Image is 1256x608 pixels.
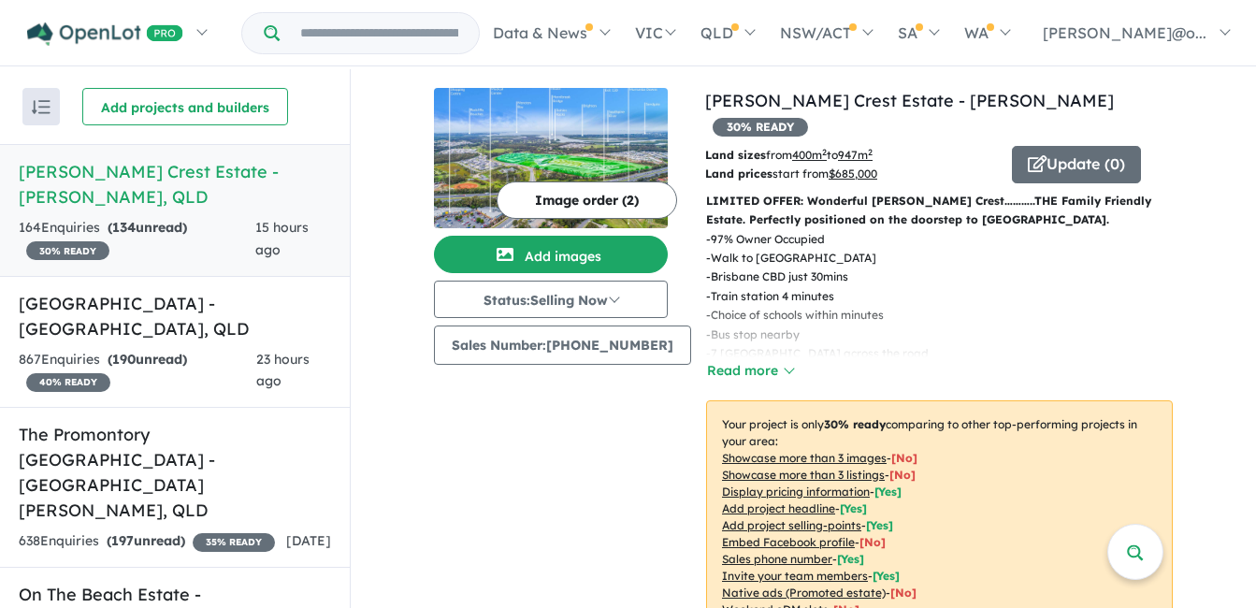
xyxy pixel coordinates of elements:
u: Embed Facebook profile [722,535,855,549]
p: - Train station 4 minutes [706,287,944,306]
u: Sales phone number [722,552,832,566]
strong: ( unread) [108,219,187,236]
u: Invite your team members [722,569,868,583]
span: 30 % READY [26,241,109,260]
span: [ No ] [889,468,916,482]
u: Add project headline [722,501,835,515]
u: Showcase more than 3 images [722,451,887,465]
button: Add projects and builders [82,88,288,125]
b: 30 % ready [824,417,886,431]
button: Status:Selling Now [434,281,668,318]
p: - Bus stop nearby [706,326,944,344]
img: Openlot PRO Logo White [27,22,183,46]
p: - Choice of schools within minutes [706,306,944,325]
b: Land prices [705,166,772,181]
button: Update (0) [1012,146,1141,183]
u: Native ads (Promoted estate) [722,586,886,600]
u: $ 685,000 [829,166,877,181]
img: sort.svg [32,100,51,114]
h5: The Promontory [GEOGRAPHIC_DATA] - [GEOGRAPHIC_DATA][PERSON_NAME] , QLD [19,422,331,523]
button: Image order (2) [497,181,677,219]
b: Land sizes [705,148,766,162]
strong: ( unread) [108,351,187,368]
p: - Brisbane CBD just 30mins [706,268,944,286]
sup: 2 [868,147,873,157]
span: [ No ] [859,535,886,549]
sup: 2 [822,147,827,157]
img: Griffin Crest Estate - Griffin [434,88,668,228]
p: - 7 [GEOGRAPHIC_DATA] across the road [706,344,944,363]
span: 190 [112,351,136,368]
div: 164 Enquir ies [19,217,255,262]
u: Showcase more than 3 listings [722,468,885,482]
span: 30 % READY [713,118,808,137]
span: to [827,148,873,162]
span: 15 hours ago [255,219,309,258]
span: [ Yes ] [840,501,867,515]
span: [No] [890,586,917,600]
div: 867 Enquir ies [19,349,256,394]
span: [ Yes ] [873,569,900,583]
p: from [705,146,998,165]
a: [PERSON_NAME] Crest Estate - [PERSON_NAME] [705,90,1114,111]
p: LIMITED OFFER: Wonderful [PERSON_NAME] Crest………..THE Family Friendly Estate. Perfectly positioned... [706,192,1173,230]
h5: [GEOGRAPHIC_DATA] - [GEOGRAPHIC_DATA] , QLD [19,291,331,341]
u: 947 m [838,148,873,162]
p: - 97% Owner Occupied [706,230,944,249]
span: [PERSON_NAME]@o... [1043,23,1206,42]
span: 35 % READY [193,533,275,552]
span: [ Yes ] [874,485,902,499]
span: [ No ] [891,451,917,465]
h5: [PERSON_NAME] Crest Estate - [PERSON_NAME] , QLD [19,159,331,210]
span: 197 [111,532,134,549]
p: - Walk to [GEOGRAPHIC_DATA] [706,249,944,268]
span: 23 hours ago [256,351,310,390]
u: Add project selling-points [722,518,861,532]
span: [ Yes ] [866,518,893,532]
strong: ( unread) [107,532,185,549]
button: Add images [434,236,668,273]
p: start from [705,165,998,183]
u: 400 m [792,148,827,162]
span: [ Yes ] [837,552,864,566]
button: Sales Number:[PHONE_NUMBER] [434,326,691,365]
div: 638 Enquir ies [19,530,275,553]
button: Read more [706,360,794,382]
span: 134 [112,219,136,236]
span: 40 % READY [26,373,110,392]
u: Display pricing information [722,485,870,499]
input: Try estate name, suburb, builder or developer [283,13,475,53]
span: [DATE] [286,532,331,549]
